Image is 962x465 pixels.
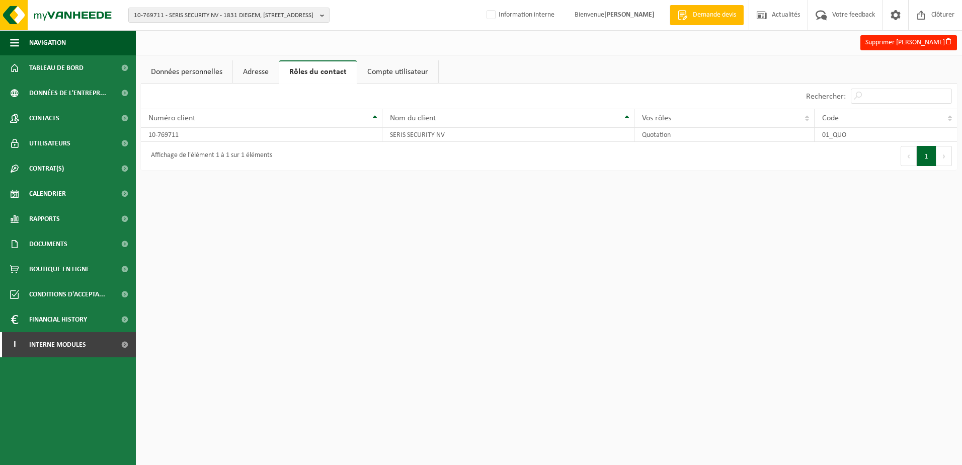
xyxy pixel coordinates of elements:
span: Financial History [29,307,87,332]
a: Rôles du contact [279,60,357,84]
button: Next [936,146,952,166]
span: Données de l'entrepr... [29,81,106,106]
span: Nom du client [390,114,436,122]
a: Compte utilisateur [357,60,438,84]
span: Conditions d'accepta... [29,282,105,307]
span: Contrat(s) [29,156,64,181]
button: 10-769711 - SERIS SECURITY NV - 1831 DIEGEM, [STREET_ADDRESS] [128,8,330,23]
span: Demande devis [690,10,739,20]
span: Calendrier [29,181,66,206]
button: Previous [901,146,917,166]
span: Utilisateurs [29,131,70,156]
span: Contacts [29,106,59,131]
td: 01_QUO [815,128,957,142]
td: 10-769711 [141,128,382,142]
strong: [PERSON_NAME] [604,11,655,19]
span: 10-769711 - SERIS SECURITY NV - 1831 DIEGEM, [STREET_ADDRESS] [134,8,316,23]
td: SERIS SECURITY NV [382,128,634,142]
span: Documents [29,231,67,257]
span: Tableau de bord [29,55,84,81]
a: Demande devis [670,5,744,25]
span: Vos rôles [642,114,671,122]
td: Quotation [634,128,814,142]
a: Données personnelles [141,60,232,84]
span: Boutique en ligne [29,257,90,282]
a: Adresse [233,60,279,84]
span: Rapports [29,206,60,231]
span: Numéro client [148,114,195,122]
label: Information interne [485,8,554,23]
span: Navigation [29,30,66,55]
button: 1 [917,146,936,166]
label: Rechercher: [806,93,846,101]
span: Interne modules [29,332,86,357]
span: I [10,332,19,357]
div: Affichage de l'élément 1 à 1 sur 1 éléments [146,147,272,165]
span: Code [822,114,839,122]
button: Supprimer [PERSON_NAME] [860,35,957,50]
